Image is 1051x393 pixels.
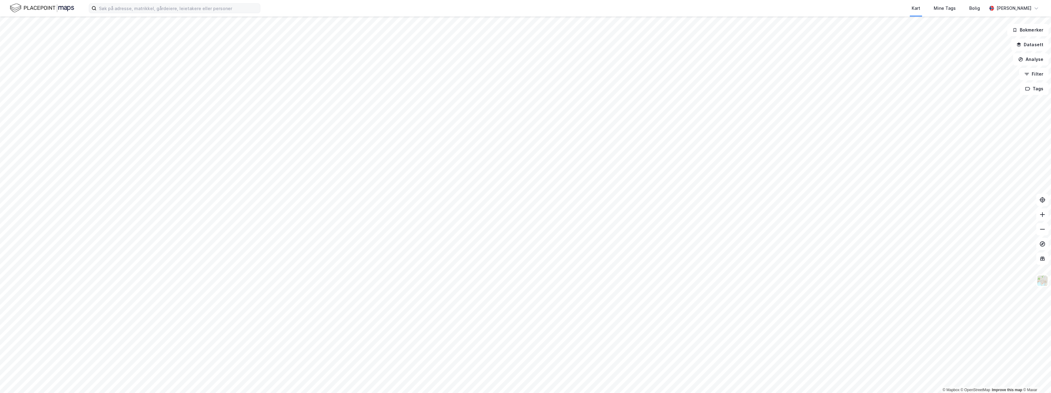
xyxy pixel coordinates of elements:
[1020,364,1051,393] iframe: Chat Widget
[1007,24,1049,36] button: Bokmerker
[961,388,990,392] a: OpenStreetMap
[1020,364,1051,393] div: Kontrollprogram for chat
[1020,83,1049,95] button: Tags
[934,5,956,12] div: Mine Tags
[996,5,1031,12] div: [PERSON_NAME]
[912,5,920,12] div: Kart
[943,388,959,392] a: Mapbox
[992,388,1022,392] a: Improve this map
[969,5,980,12] div: Bolig
[96,4,260,13] input: Søk på adresse, matrikkel, gårdeiere, leietakere eller personer
[1019,68,1049,80] button: Filter
[1037,275,1048,286] img: Z
[1011,39,1049,51] button: Datasett
[10,3,74,13] img: logo.f888ab2527a4732fd821a326f86c7f29.svg
[1013,53,1049,65] button: Analyse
